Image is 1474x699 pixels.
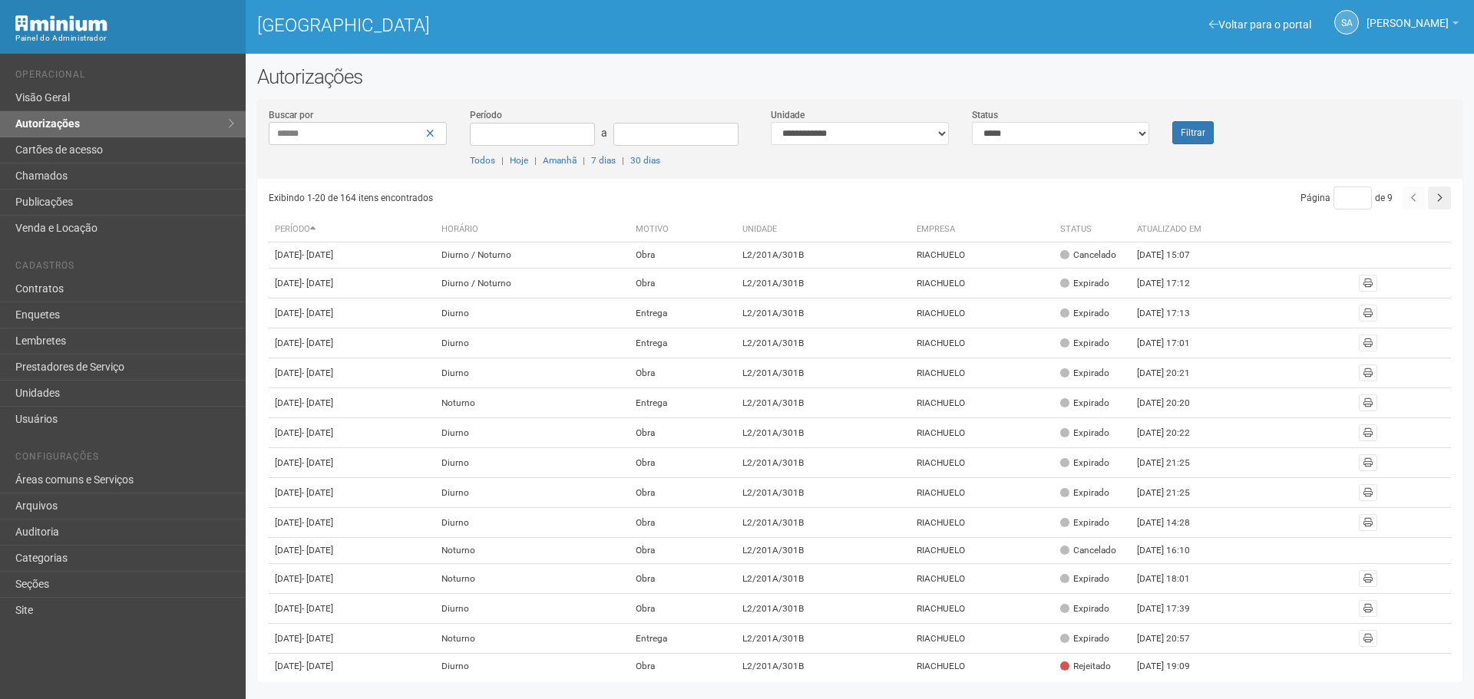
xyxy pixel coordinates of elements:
[1060,457,1109,470] div: Expirado
[435,478,630,508] td: Diurno
[435,418,630,448] td: Diurno
[736,269,911,298] td: L2/201A/301B
[911,564,1054,594] td: RIACHUELO
[269,538,435,564] td: [DATE]
[15,69,234,85] li: Operacional
[302,457,333,468] span: - [DATE]
[630,448,736,478] td: Obra
[1131,538,1215,564] td: [DATE] 16:10
[630,478,736,508] td: Obra
[630,538,736,564] td: Obra
[630,155,660,166] a: 30 dias
[435,298,630,328] td: Diurno
[1060,660,1111,673] div: Rejeitado
[911,358,1054,388] td: RIACHUELO
[736,624,911,654] td: L2/201A/301B
[435,358,630,388] td: Diurno
[15,31,234,45] div: Painel do Administrador
[1209,18,1311,31] a: Voltar para o portal
[302,308,333,318] span: - [DATE]
[1131,298,1215,328] td: [DATE] 17:13
[1054,217,1131,242] th: Status
[911,538,1054,564] td: RIACHUELO
[470,155,495,166] a: Todos
[269,388,435,418] td: [DATE]
[1060,249,1116,262] div: Cancelado
[1367,19,1459,31] a: [PERSON_NAME]
[1131,388,1215,418] td: [DATE] 20:20
[435,594,630,624] td: Diurno
[1060,516,1109,529] div: Expirado
[435,508,630,538] td: Diurno
[269,624,435,654] td: [DATE]
[257,65,1462,88] h2: Autorizações
[435,624,630,654] td: Noturno
[269,564,435,594] td: [DATE]
[302,545,333,556] span: - [DATE]
[15,451,234,467] li: Configurações
[1131,242,1215,269] td: [DATE] 15:07
[269,108,313,122] label: Buscar por
[630,358,736,388] td: Obra
[543,155,577,166] a: Amanhã
[1060,572,1109,585] div: Expirado
[1367,2,1449,29] span: Silvio Anjos
[1131,654,1215,680] td: [DATE] 19:09
[15,15,107,31] img: Minium
[630,242,736,269] td: Obra
[972,108,998,122] label: Status
[630,594,736,624] td: Obra
[302,661,333,671] span: - [DATE]
[736,448,911,478] td: L2/201A/301B
[269,478,435,508] td: [DATE]
[630,564,736,594] td: Obra
[1060,427,1109,440] div: Expirado
[1131,448,1215,478] td: [DATE] 21:25
[1131,478,1215,508] td: [DATE] 21:25
[601,127,607,139] span: a
[1131,594,1215,624] td: [DATE] 17:39
[302,397,333,408] span: - [DATE]
[1060,307,1109,320] div: Expirado
[911,298,1054,328] td: RIACHUELO
[470,108,502,122] label: Período
[911,328,1054,358] td: RIACHUELO
[736,594,911,624] td: L2/201A/301B
[1060,544,1116,557] div: Cancelado
[302,517,333,528] span: - [DATE]
[736,358,911,388] td: L2/201A/301B
[269,217,435,242] th: Período
[269,448,435,478] td: [DATE]
[302,368,333,378] span: - [DATE]
[736,538,911,564] td: L2/201A/301B
[435,388,630,418] td: Noturno
[510,155,528,166] a: Hoje
[911,217,1054,242] th: Empresa
[630,298,736,328] td: Entrega
[302,633,333,644] span: - [DATE]
[1131,358,1215,388] td: [DATE] 20:21
[1060,602,1109,615] div: Expirado
[630,328,736,358] td: Entrega
[736,508,911,538] td: L2/201A/301B
[911,388,1054,418] td: RIACHUELO
[1131,508,1215,538] td: [DATE] 14:28
[269,328,435,358] td: [DATE]
[1131,564,1215,594] td: [DATE] 18:01
[1131,328,1215,358] td: [DATE] 17:01
[302,338,333,348] span: - [DATE]
[911,418,1054,448] td: RIACHUELO
[630,217,736,242] th: Motivo
[302,573,333,584] span: - [DATE]
[501,155,504,166] span: |
[302,278,333,289] span: - [DATE]
[302,427,333,438] span: - [DATE]
[435,538,630,564] td: Noturno
[630,624,736,654] td: Entrega
[302,603,333,614] span: - [DATE]
[269,298,435,328] td: [DATE]
[1060,486,1109,500] div: Expirado
[911,654,1054,680] td: RIACHUELO
[1172,121,1214,144] button: Filtrar
[630,508,736,538] td: Obra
